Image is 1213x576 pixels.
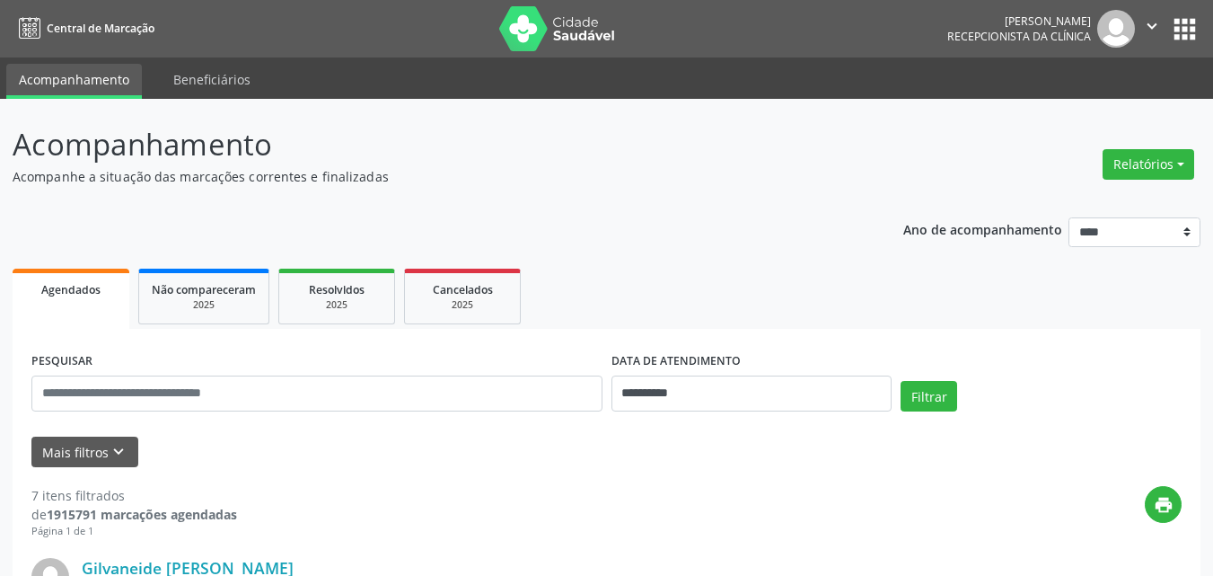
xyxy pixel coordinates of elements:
label: PESQUISAR [31,348,92,376]
span: Central de Marcação [47,21,154,36]
button: Filtrar [901,381,957,412]
div: [PERSON_NAME] [947,13,1091,29]
div: 2025 [152,298,256,312]
div: 2025 [292,298,382,312]
button: Relatórios [1103,149,1194,180]
i: keyboard_arrow_down [109,442,128,462]
span: Não compareceram [152,282,256,297]
button:  [1135,10,1169,48]
p: Ano de acompanhamento [903,217,1062,240]
p: Acompanhamento [13,122,844,167]
button: Mais filtroskeyboard_arrow_down [31,437,138,468]
div: 7 itens filtrados [31,486,237,505]
div: de [31,505,237,524]
span: Agendados [41,282,101,297]
strong: 1915791 marcações agendadas [47,506,237,523]
a: Central de Marcação [13,13,154,43]
button: print [1145,486,1182,523]
a: Beneficiários [161,64,263,95]
span: Resolvidos [309,282,365,297]
button: apps [1169,13,1200,45]
div: 2025 [418,298,507,312]
div: Página 1 de 1 [31,524,237,539]
label: DATA DE ATENDIMENTO [611,348,741,376]
a: Acompanhamento [6,64,142,99]
p: Acompanhe a situação das marcações correntes e finalizadas [13,167,844,186]
i:  [1142,16,1162,36]
img: img [1097,10,1135,48]
span: Cancelados [433,282,493,297]
i: print [1154,495,1173,515]
span: Recepcionista da clínica [947,29,1091,44]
